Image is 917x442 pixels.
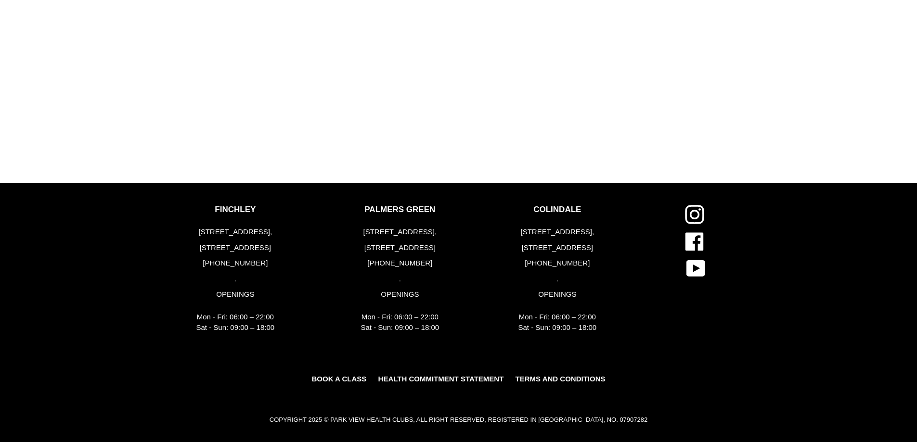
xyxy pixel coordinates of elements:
[518,242,597,253] p: [STREET_ADDRESS]
[511,372,610,386] a: TERMS AND CONDITIONS
[516,375,606,383] span: TERMS AND CONDITIONS
[518,205,597,215] p: COLINDALE
[196,205,275,215] p: FINCHLEY
[361,312,439,333] p: Mon - Fri: 06:00 – 22:00 Sat - Sun: 09:00 – 18:00
[196,242,275,253] p: [STREET_ADDRESS]
[518,274,597,285] p: .
[196,227,275,238] p: [STREET_ADDRESS],
[361,242,439,253] p: [STREET_ADDRESS]
[361,205,439,215] p: PALMERS GREEN
[196,289,275,300] p: OPENINGS
[361,274,439,285] p: .
[311,375,366,383] span: BOOK A CLASS
[374,372,509,386] a: HEALTH COMMITMENT STATEMENT
[196,258,275,269] p: [PHONE_NUMBER]
[518,312,597,333] p: Mon - Fri: 06:00 – 22:00 Sat - Sun: 09:00 – 18:00
[518,289,597,300] p: OPENINGS
[270,416,647,423] small: COPYRIGHT 2025 © PARK VIEW HEALTH CLUBS, ALL RIGHT RESERVED, REGISTERED IN [GEOGRAPHIC_DATA], NO....
[518,258,597,269] p: [PHONE_NUMBER]
[196,274,275,285] p: .
[518,227,597,238] p: [STREET_ADDRESS],
[307,372,371,386] a: BOOK A CLASS
[361,289,439,300] p: OPENINGS
[361,227,439,238] p: [STREET_ADDRESS],
[196,312,275,333] p: Mon - Fri: 06:00 – 22:00 Sat - Sun: 09:00 – 18:00
[378,375,504,383] span: HEALTH COMMITMENT STATEMENT
[361,258,439,269] p: [PHONE_NUMBER]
